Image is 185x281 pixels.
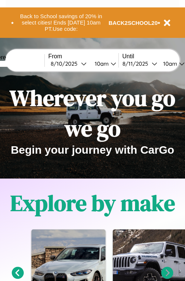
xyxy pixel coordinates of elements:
div: 8 / 11 / 2025 [122,60,152,67]
div: 10am [91,60,111,67]
label: From [48,53,118,60]
button: 10am [89,60,118,68]
button: 8/10/2025 [48,60,89,68]
button: Back to School savings of 20% in select cities! Ends [DATE] 10am PT.Use code: [14,11,109,34]
h1: Explore by make [10,188,175,218]
div: 10am [159,60,179,67]
b: BACK2SCHOOL20 [109,20,158,26]
div: 8 / 10 / 2025 [51,60,81,67]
